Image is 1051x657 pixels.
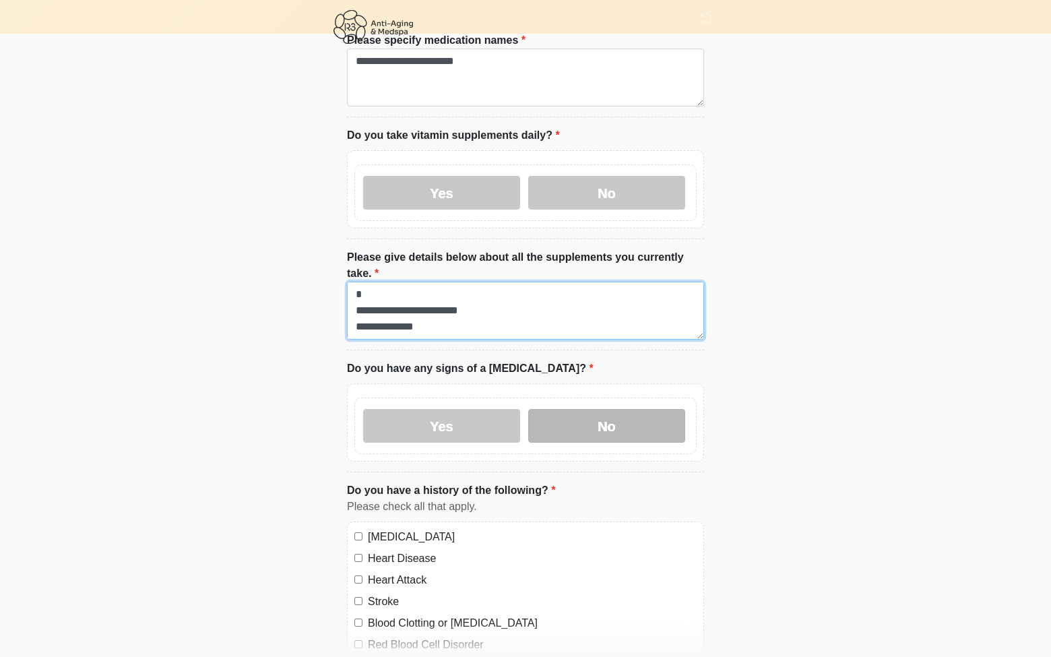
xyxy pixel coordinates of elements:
[354,597,362,605] input: Stroke
[347,499,704,515] div: Please check all that apply.
[368,572,697,588] label: Heart Attack
[333,10,413,44] img: R3 Anti Aging & Medspa Scottsdale Logo
[347,127,560,144] label: Do you take vitamin supplements daily?
[368,551,697,567] label: Heart Disease
[363,176,520,210] label: Yes
[354,640,362,648] input: Red Blood Cell Disorder
[528,409,685,443] label: No
[354,619,362,627] input: Blood Clotting or [MEDICAL_DATA]
[363,409,520,443] label: Yes
[368,615,697,631] label: Blood Clotting or [MEDICAL_DATA]
[368,529,697,545] label: [MEDICAL_DATA]
[528,176,685,210] label: No
[347,361,594,377] label: Do you have any signs of a [MEDICAL_DATA]?
[347,249,704,282] label: Please give details below about all the supplements you currently take.
[354,575,362,584] input: Heart Attack
[354,554,362,562] input: Heart Disease
[354,532,362,540] input: [MEDICAL_DATA]
[347,482,555,499] label: Do you have a history of the following?
[368,594,697,610] label: Stroke
[368,637,697,653] label: Red Blood Cell Disorder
